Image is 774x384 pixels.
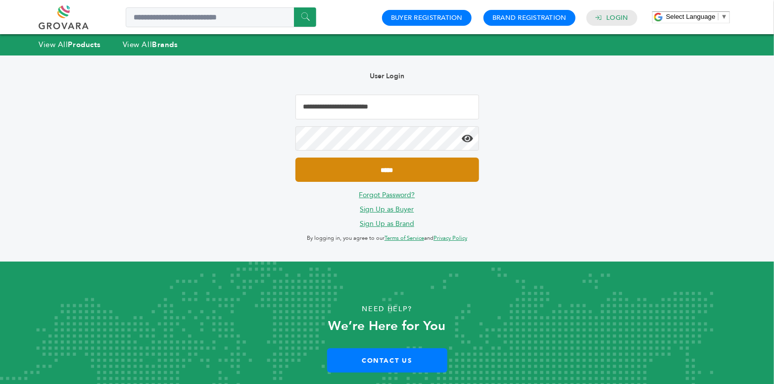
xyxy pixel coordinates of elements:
p: By logging in, you agree to our and [295,232,479,244]
input: Search a product or brand... [126,7,316,27]
strong: Products [68,40,101,50]
a: View AllProducts [39,40,101,50]
a: Terms of Service [385,234,424,242]
a: Forgot Password? [359,190,415,200]
a: Login [606,13,628,22]
a: View AllBrands [123,40,178,50]
span: Select Language [666,13,716,20]
b: User Login [370,71,404,81]
strong: We’re Here for You [329,317,446,335]
a: Privacy Policy [434,234,467,242]
p: Need Help? [39,302,735,317]
a: Sign Up as Brand [360,219,414,228]
span: ​ [718,13,719,20]
a: Select Language​ [666,13,727,20]
a: Sign Up as Buyer [360,205,414,214]
input: Password [295,126,479,151]
input: Email Address [295,95,479,119]
span: ▼ [721,13,727,20]
a: Contact Us [327,348,447,373]
a: Brand Registration [492,13,567,22]
a: Buyer Registration [391,13,463,22]
strong: Brands [152,40,178,50]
